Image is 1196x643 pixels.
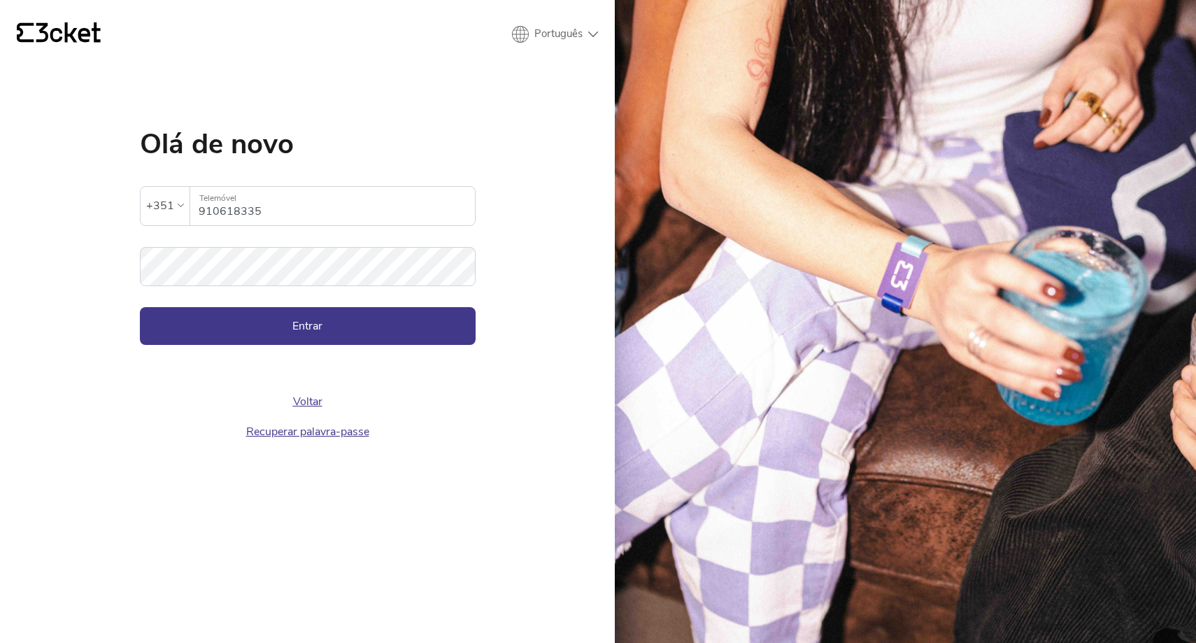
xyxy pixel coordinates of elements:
g: {' '} [17,23,34,43]
a: {' '} [17,22,101,46]
input: Telemóvel [199,187,475,225]
button: Entrar [140,307,476,345]
h1: Olá de novo [140,130,476,158]
label: Telemóvel [190,187,475,210]
a: Recuperar palavra-passe [246,424,369,439]
div: +351 [146,195,174,216]
a: Voltar [293,394,322,409]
